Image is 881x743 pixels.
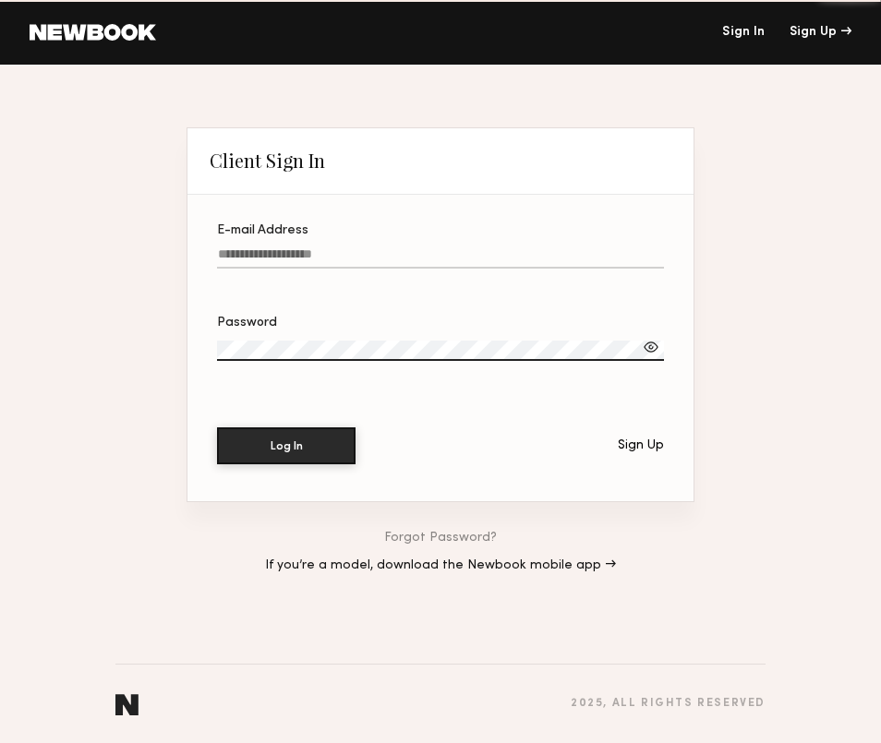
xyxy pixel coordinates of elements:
div: Password [217,317,664,330]
a: If you’re a model, download the Newbook mobile app → [265,559,616,572]
a: Forgot Password? [384,532,497,545]
div: Sign Up [790,26,851,39]
button: Log In [217,427,356,464]
div: Client Sign In [210,150,325,172]
div: E-mail Address [217,224,664,237]
input: Password [217,341,664,361]
div: 2025 , all rights reserved [571,698,766,710]
input: E-mail Address [217,247,664,269]
div: Sign Up [618,439,664,452]
a: Sign In [722,26,765,39]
